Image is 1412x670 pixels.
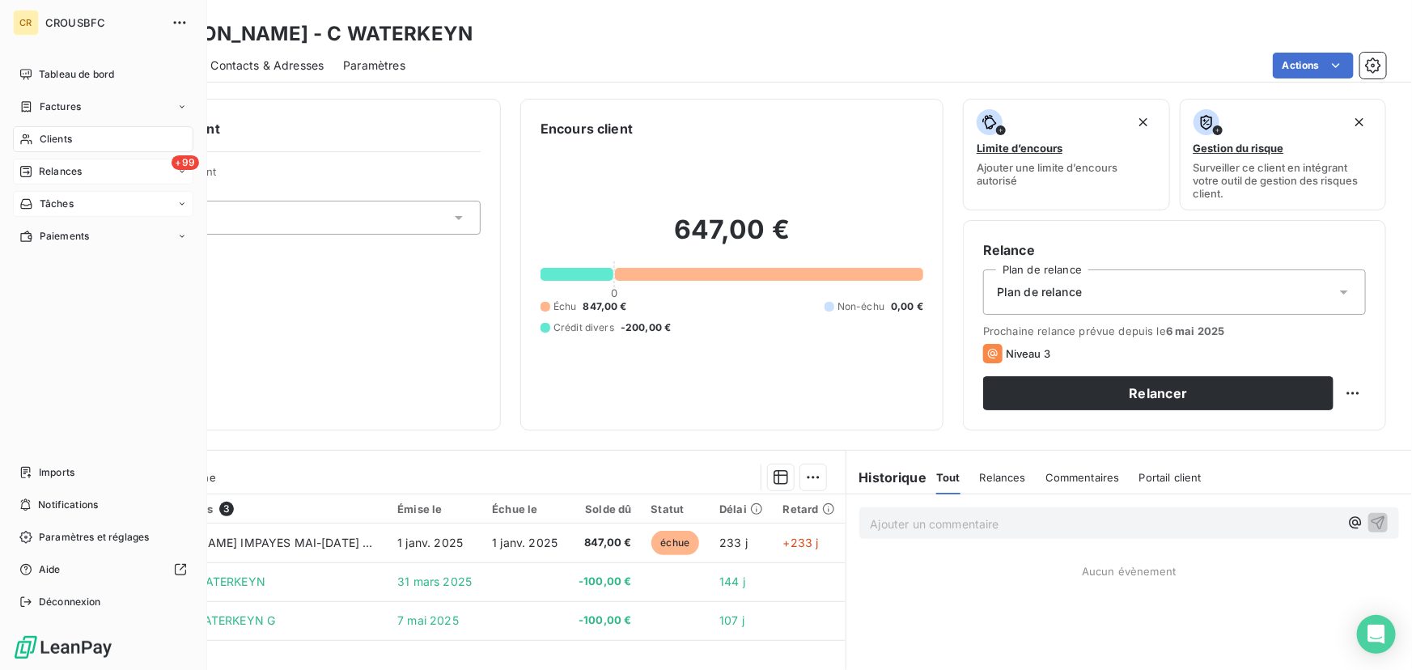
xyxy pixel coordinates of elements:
[13,557,193,583] a: Aide
[39,530,149,545] span: Paramètres et réglages
[719,575,745,588] span: 144 j
[13,94,193,120] a: Factures
[651,502,701,515] div: Statut
[891,299,923,314] span: 0,00 €
[13,524,193,550] a: Paramètres et réglages
[39,164,82,179] span: Relances
[977,161,1156,187] span: Ajouter une limite d’encours autorisé
[210,57,324,74] span: Contacts & Adresses
[13,460,193,486] a: Imports
[45,16,162,29] span: CROUSBFC
[130,165,481,188] span: Propriétés Client
[397,536,463,549] span: 1 janv. 2025
[13,126,193,152] a: Clients
[719,502,764,515] div: Délai
[397,575,472,588] span: 31 mars 2025
[38,498,98,512] span: Notifications
[553,320,614,335] span: Crédit divers
[39,595,101,609] span: Déconnexion
[40,132,72,146] span: Clients
[343,57,405,74] span: Paramètres
[13,159,193,184] a: +99Relances
[1194,161,1373,200] span: Surveiller ce client en intégrant votre outil de gestion des risques client.
[39,465,74,480] span: Imports
[936,471,960,484] span: Tout
[1082,565,1176,578] span: Aucun évènement
[39,562,61,577] span: Aide
[783,502,836,515] div: Retard
[611,286,617,299] span: 0
[621,320,671,335] span: -200,00 €
[40,100,81,114] span: Factures
[578,502,631,515] div: Solde dû
[837,299,884,314] span: Non-échu
[541,119,633,138] h6: Encours client
[541,214,923,262] h2: 647,00 €
[13,61,193,87] a: Tableau de bord
[1045,471,1120,484] span: Commentaires
[1166,324,1225,337] span: 6 mai 2025
[583,299,627,314] span: 847,00 €
[977,142,1062,155] span: Limite d’encours
[719,536,748,549] span: 233 j
[13,10,39,36] div: CR
[1273,53,1354,78] button: Actions
[578,574,631,590] span: -100,00 €
[112,536,434,549] span: 1224 [PERSON_NAME] IMPAYES MAI-[DATE] WATERKEYN
[846,468,927,487] h6: Historique
[980,471,1026,484] span: Relances
[112,502,379,516] div: Pièces comptables
[492,536,558,549] span: 1 janv. 2025
[397,502,473,515] div: Émise le
[1139,471,1202,484] span: Portail client
[719,613,744,627] span: 107 j
[397,613,459,627] span: 7 mai 2025
[1006,347,1050,360] span: Niveau 3
[142,19,473,49] h3: [PERSON_NAME] - C WATERKEYN
[13,634,113,660] img: Logo LeanPay
[39,67,114,82] span: Tableau de bord
[13,223,193,249] a: Paiements
[13,191,193,217] a: Tâches
[983,240,1366,260] h6: Relance
[172,155,199,170] span: +99
[578,613,631,629] span: -100,00 €
[997,284,1082,300] span: Plan de relance
[492,502,558,515] div: Échue le
[1194,142,1284,155] span: Gestion du risque
[963,99,1170,210] button: Limite d’encoursAjouter une limite d’encours autorisé
[40,229,89,244] span: Paiements
[1180,99,1387,210] button: Gestion du risqueSurveiller ce client en intégrant votre outil de gestion des risques client.
[98,119,481,138] h6: Informations client
[553,299,577,314] span: Échu
[651,531,700,555] span: échue
[578,535,631,551] span: 847,00 €
[219,502,234,516] span: 3
[40,197,74,211] span: Tâches
[783,536,819,549] span: +233 j
[983,376,1334,410] button: Relancer
[983,324,1366,337] span: Prochaine relance prévue depuis le
[1357,615,1396,654] div: Open Intercom Messenger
